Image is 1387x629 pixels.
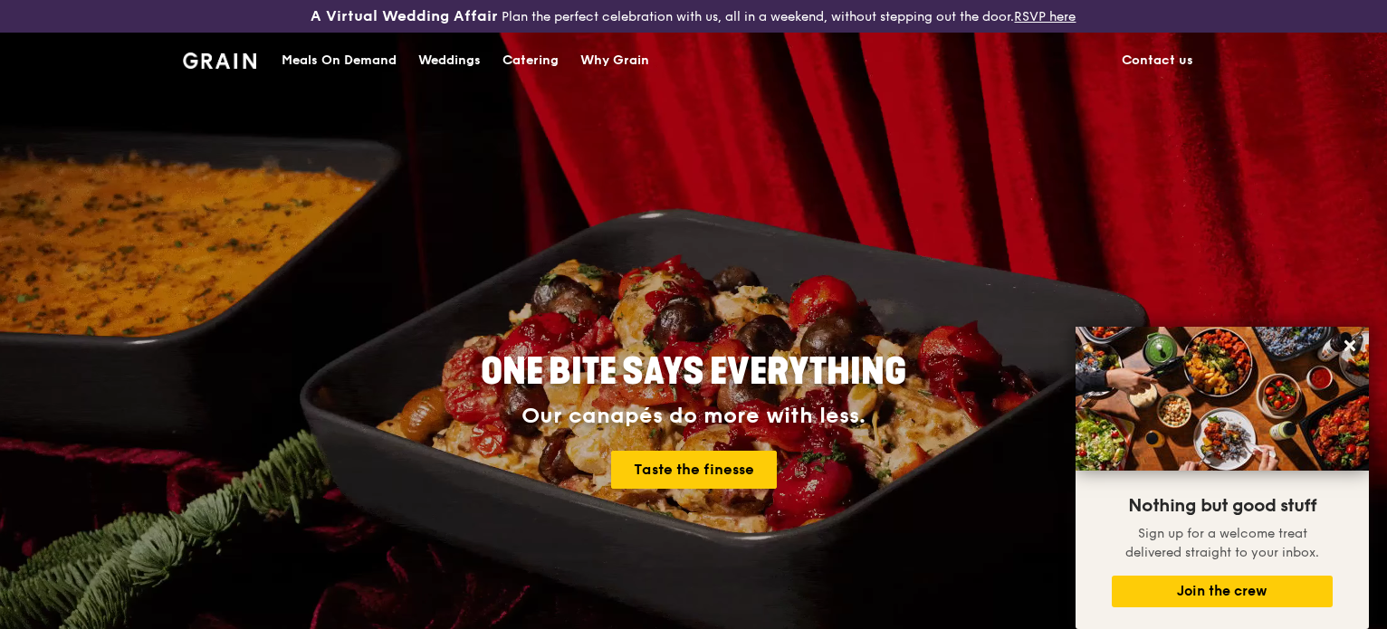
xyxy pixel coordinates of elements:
[1335,331,1364,360] button: Close
[1128,495,1316,517] span: Nothing but good stuff
[569,33,660,88] a: Why Grain
[311,7,498,25] h3: A Virtual Wedding Affair
[368,404,1019,429] div: Our canapés do more with less.
[183,52,256,69] img: Grain
[1014,9,1076,24] a: RSVP here
[231,7,1155,25] div: Plan the perfect celebration with us, all in a weekend, without stepping out the door.
[611,451,777,489] a: Taste the finesse
[183,32,256,86] a: GrainGrain
[502,33,559,88] div: Catering
[1076,327,1369,471] img: DSC07876-Edit02-Large.jpeg
[418,33,481,88] div: Weddings
[407,33,492,88] a: Weddings
[580,33,649,88] div: Why Grain
[481,350,906,394] span: ONE BITE SAYS EVERYTHING
[1111,33,1204,88] a: Contact us
[282,33,397,88] div: Meals On Demand
[1112,576,1333,607] button: Join the crew
[1125,526,1319,560] span: Sign up for a welcome treat delivered straight to your inbox.
[492,33,569,88] a: Catering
